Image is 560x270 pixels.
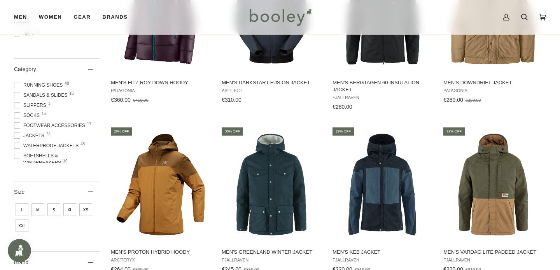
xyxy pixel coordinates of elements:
span: Arc'teryx [111,258,210,263]
span: Gear [73,13,91,21]
span: €450.00 [133,98,149,103]
span: Men's Darkstart Fusion Jacket [222,79,321,86]
span: Men's Fitz Roy Down Hoody [111,79,210,86]
span: Size: XS [79,203,92,216]
span: 48 [65,82,69,85]
span: Patagonia [443,88,543,93]
span: Brands [102,13,128,21]
span: Size: M [31,203,44,216]
img: Arc'teryx Men's Proton Hybrid Hoody Yukon / Relic - Booley Galway [110,134,212,235]
span: Waterproof Jackets [14,142,81,149]
span: Artilect [222,88,321,93]
span: €280.00 [443,97,463,103]
span: Jackets [14,132,47,139]
span: Patagonia [111,88,210,93]
span: Fjallraven [443,258,543,263]
span: 11 [87,122,91,126]
span: Men's Vardag Lite Padded Jacket [443,249,543,256]
span: 15 [42,112,46,116]
span: Fjallraven [332,95,432,100]
span: Sandals & Slides [14,92,70,99]
iframe: Button to open loyalty program pop-up [8,239,31,262]
span: Men's Proton Hybrid Hoody [111,249,210,256]
img: Fjallraven Men's Keb Jacket Dark Navy / Uncle Blue - Booley Galway [331,134,433,235]
span: Socks [14,112,42,119]
span: Footwear Accessories [14,122,87,129]
img: Fjallraven Men's Vardag Lite Padded Jacket Laurel Green / Buckwheat Brown - Booley Galway [442,134,544,235]
span: €350.00 [465,98,481,103]
span: Fjallraven [332,258,432,263]
span: Size: XXL [16,219,28,232]
span: 10 [63,159,67,163]
div: 29% off [443,127,465,136]
span: Men's Keb Jacket [332,249,432,256]
div: 29% off [332,127,354,136]
span: Size [14,189,24,195]
span: Size: XL [63,203,76,216]
span: Men's Bergtagen 60 Insulation Jacket [332,79,432,93]
div: 30% off [222,127,243,136]
span: Size: S [47,203,60,216]
span: 48 [80,142,85,146]
span: Slippers [14,102,49,109]
span: €310.00 [222,97,241,103]
span: Category [14,66,36,72]
span: Fjallraven [222,258,321,263]
span: Women [39,13,62,21]
span: €280.00 [332,104,352,110]
div: 20% off [111,127,132,136]
span: Running Shoes [14,82,65,89]
span: 1 [48,102,51,106]
span: Size: L [16,203,28,216]
span: €360.00 [111,97,131,103]
span: Men's Downdrift Jacket [443,79,543,86]
img: Booley [246,6,314,28]
span: 24 [46,132,51,136]
span: Men's Greenland Winter Jacket [222,249,321,256]
span: 16 [69,92,73,96]
span: Softshells & Windbreakers [14,152,100,166]
span: Men [14,13,27,21]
